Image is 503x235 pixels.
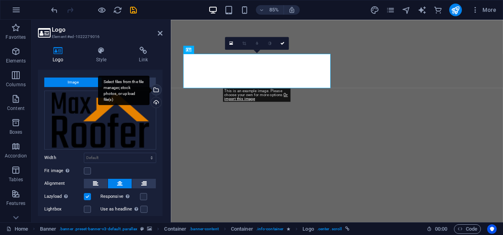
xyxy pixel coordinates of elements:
[6,224,28,234] a: Click to cancel selection. Double-click to open Pages
[59,224,137,234] span: . banner .preset-banner-v3-default .parallax
[6,34,26,40] p: Favorites
[449,4,462,16] button: publish
[9,176,23,183] p: Tables
[38,47,81,63] h4: Logo
[68,78,79,87] span: Image
[256,224,284,234] span: . info-container
[44,155,84,160] label: Width
[189,224,218,234] span: . banner-content
[52,26,163,33] h2: Logo
[433,5,443,15] button: commerce
[287,227,290,231] i: Element contains an animation
[427,224,448,234] h6: Session time
[418,5,427,15] button: text_generator
[6,200,25,207] p: Features
[49,5,59,15] button: undo
[44,91,156,150] div: MaxRoofer.png
[225,37,238,49] a: Select files from the file manager, stock photos, or upload file(s)
[223,88,291,102] div: This is an example image. Please choose your own for more options.
[44,205,84,214] label: Lightbox
[433,6,442,15] i: Commerce
[98,76,149,105] div: Select files from the file manager, stock photos, or upload file(s)
[386,5,395,15] button: pages
[44,179,84,188] label: Alignment
[140,227,144,231] i: This element is a customizable preset
[303,224,314,234] span: Click to select. Double-click to edit
[6,58,26,64] p: Elements
[402,6,411,15] i: Navigator
[224,93,288,101] a: Or import this image
[151,84,162,95] a: Select files from the file manager, stock photos, or upload file(s)
[256,5,284,15] button: 85%
[402,5,411,15] button: navigator
[6,81,26,88] p: Columns
[250,37,263,49] a: Blur
[129,6,138,15] i: Save (Ctrl+S)
[124,47,163,63] h4: Link
[454,224,481,234] button: Code
[113,5,122,15] button: reload
[263,37,276,49] a: Greyscale
[345,227,350,231] i: This element is linked
[129,5,138,15] button: save
[100,192,140,201] label: Responsive
[147,227,152,231] i: This element contains a background
[100,205,140,214] label: Use as headline
[97,5,106,15] button: Click here to leave preview mode and continue editing
[451,6,460,15] i: Publish
[9,129,23,135] p: Boxes
[81,47,125,63] h4: Style
[386,6,395,15] i: Pages (Ctrl+Alt+S)
[44,78,102,87] button: Image
[238,37,250,49] a: Crop mode
[268,5,280,15] h6: 85%
[487,224,497,234] button: Usercentrics
[40,224,57,234] span: Click to select. Double-click to edit
[458,224,477,234] span: Code
[113,6,122,15] i: Reload page
[52,33,147,40] h3: Element #ed-1022279016
[7,105,25,112] p: Content
[231,224,253,234] span: Click to select. Double-click to edit
[276,37,289,49] a: Confirm ( Ctrl ⏎ )
[5,153,27,159] p: Accordion
[441,226,442,232] span: :
[44,166,84,176] label: Fit image
[468,4,499,16] button: More
[471,6,496,14] span: More
[370,6,379,15] i: Design (Ctrl+Alt+Y)
[44,192,84,201] label: Lazyload
[370,5,380,15] button: design
[50,6,59,15] i: Undo: Change text (Ctrl+Z)
[164,224,186,234] span: Click to select. Double-click to edit
[435,224,447,234] span: 00 00
[40,224,350,234] nav: breadcrumb
[288,6,295,13] i: On resize automatically adjust zoom level to fit chosen device.
[317,224,342,234] span: . center .scroll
